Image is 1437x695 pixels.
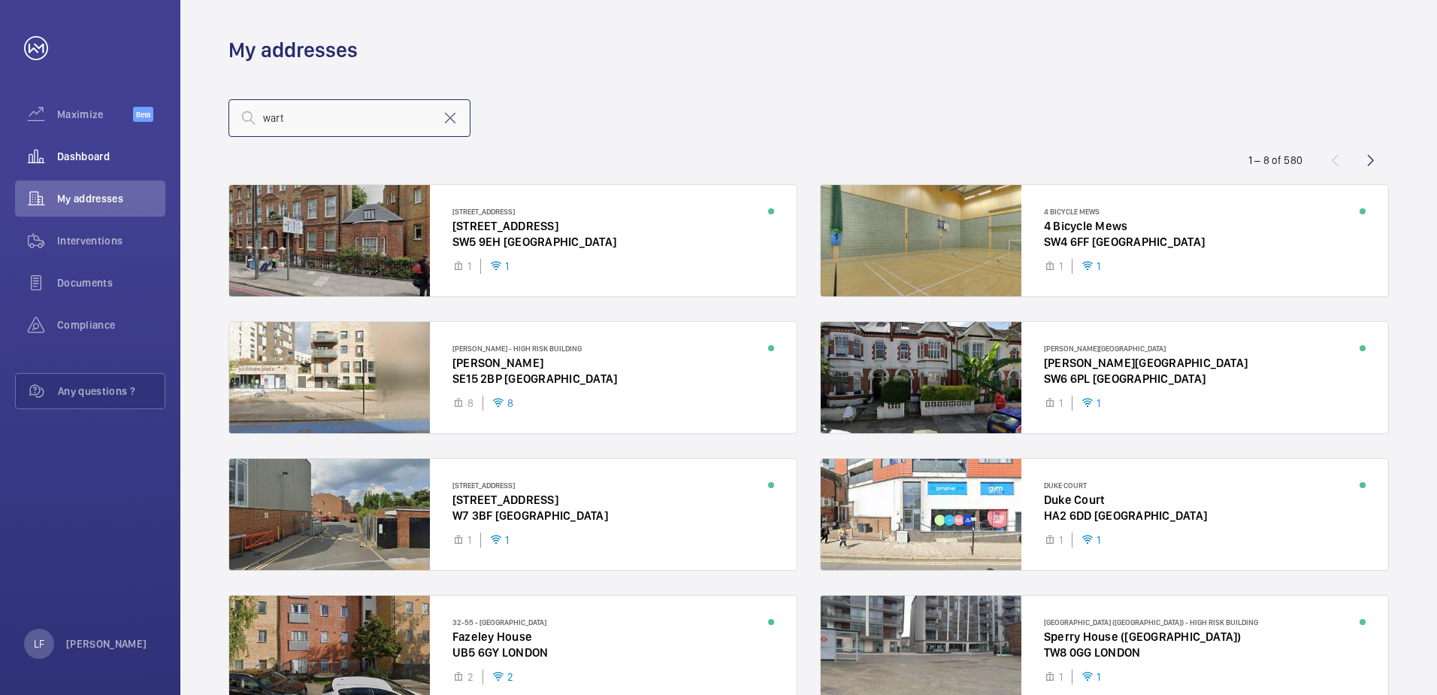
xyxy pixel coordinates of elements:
span: Compliance [57,317,165,332]
div: 1 – 8 of 580 [1248,153,1302,168]
h1: My addresses [228,36,358,64]
span: Beta [133,107,153,122]
span: My addresses [57,191,165,206]
span: Documents [57,275,165,290]
span: Maximize [57,107,133,122]
p: LF [34,636,44,651]
span: Interventions [57,233,165,248]
span: Any questions ? [58,384,165,399]
span: Dashboard [57,149,165,164]
input: Search by address [228,99,470,137]
p: [PERSON_NAME] [66,636,147,651]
